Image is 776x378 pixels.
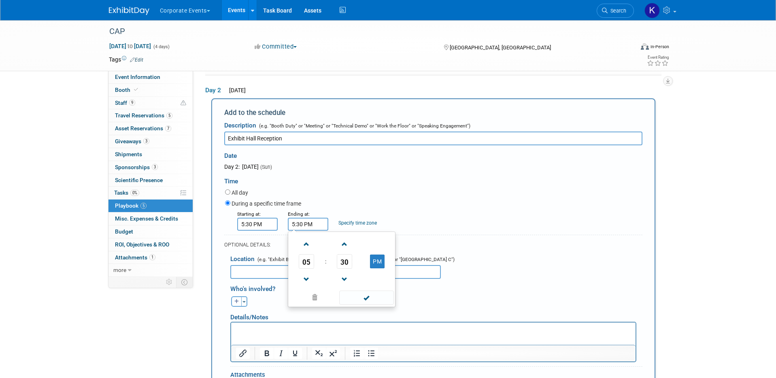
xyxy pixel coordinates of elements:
[115,254,155,261] span: Attachments
[108,200,193,212] a: Playbook5
[364,348,378,359] button: Bullet list
[108,174,193,187] a: Scientific Presence
[115,202,147,209] span: Playbook
[647,55,669,59] div: Event Rating
[224,108,642,117] div: Add to the schedule
[108,148,193,161] a: Shipments
[586,42,670,54] div: Event Format
[337,269,352,289] a: Decrement Minute
[115,228,133,235] span: Budget
[230,281,642,294] div: Who's involved?
[166,113,172,119] span: 5
[153,44,170,49] span: (4 days)
[108,251,193,264] a: Attachments1
[650,44,669,50] div: In-Person
[115,151,142,157] span: Shipments
[205,86,225,95] span: Day 2
[231,323,636,345] iframe: Rich Text Area
[323,254,328,269] td: :
[130,190,139,196] span: 0%
[252,42,300,51] button: Committed
[108,264,193,276] a: more
[108,71,193,83] a: Event Information
[162,277,176,287] td: Personalize Event Tab Strip
[608,8,626,14] span: Search
[129,100,135,106] span: 9
[257,123,470,129] span: (e.g. "Booth Duty" or "Meeting" or "Technical Demo" or "Work the Floor" or "Speaking Engagement")
[338,293,394,304] a: Done
[109,42,151,50] span: [DATE] [DATE]
[232,189,248,197] label: All day
[115,74,160,80] span: Event Information
[450,45,551,51] span: [GEOGRAPHIC_DATA], [GEOGRAPHIC_DATA]
[299,254,314,269] span: Pick Hour
[113,267,126,273] span: more
[288,348,302,359] button: Underline
[288,211,310,217] small: Ending at:
[312,348,326,359] button: Subscript
[115,125,171,132] span: Asset Reservations
[130,57,143,63] a: Edit
[597,4,634,18] a: Search
[108,135,193,148] a: Giveaways3
[115,177,163,183] span: Scientific Presence
[224,164,240,170] span: Day 2:
[109,7,149,15] img: ExhibitDay
[224,171,642,188] div: Time
[224,122,256,129] span: Description
[326,348,340,359] button: Superscript
[181,100,186,107] span: Potential Scheduling Conflict -- at least one attendee is tagged in another overlapping event.
[108,84,193,96] a: Booth
[644,3,660,18] img: Keirsten Davis
[115,164,158,170] span: Sponsorships
[134,87,138,92] i: Booth reservation complete
[115,112,172,119] span: Travel Reservations
[241,164,259,170] span: [DATE]
[126,43,134,49] span: to
[140,203,147,209] span: 5
[337,254,352,269] span: Pick Minute
[350,348,364,359] button: Numbered list
[165,125,171,132] span: 7
[109,55,143,64] td: Tags
[143,138,149,144] span: 3
[108,212,193,225] a: Misc. Expenses & Credits
[337,234,352,254] a: Increment Minute
[106,24,622,39] div: CAP
[108,225,193,238] a: Budget
[288,218,328,231] input: End Time
[370,255,385,268] button: PM
[299,234,314,254] a: Increment Hour
[256,257,455,262] span: (e.g. "Exhibit Booth" or "Meeting Room 123A" or "Exhibit Hall B" or "[GEOGRAPHIC_DATA] C")
[115,241,169,248] span: ROI, Objectives & ROO
[115,100,135,106] span: Staff
[115,138,149,144] span: Giveaways
[299,269,314,289] a: Decrement Hour
[232,200,301,208] label: During a specific time frame
[260,348,274,359] button: Bold
[114,189,139,196] span: Tasks
[237,218,278,231] input: Start Time
[108,109,193,122] a: Travel Reservations5
[230,255,255,263] span: Location
[108,238,193,251] a: ROI, Objectives & ROO
[224,241,642,248] div: OPTIONAL DETAILS:
[115,215,178,222] span: Misc. Expenses & Credits
[108,187,193,199] a: Tasks0%
[641,43,649,50] img: Format-Inperson.png
[115,87,140,93] span: Booth
[108,97,193,109] a: Staff9
[108,161,193,174] a: Sponsorships3
[108,122,193,135] a: Asset Reservations7
[230,307,636,322] div: Details/Notes
[227,87,246,93] span: [DATE]
[149,254,155,260] span: 1
[224,145,391,163] div: Date
[290,292,340,304] a: Clear selection
[274,348,288,359] button: Italic
[176,277,193,287] td: Toggle Event Tabs
[237,211,261,217] small: Starting at:
[260,164,272,170] span: (Sun)
[236,348,250,359] button: Insert/edit link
